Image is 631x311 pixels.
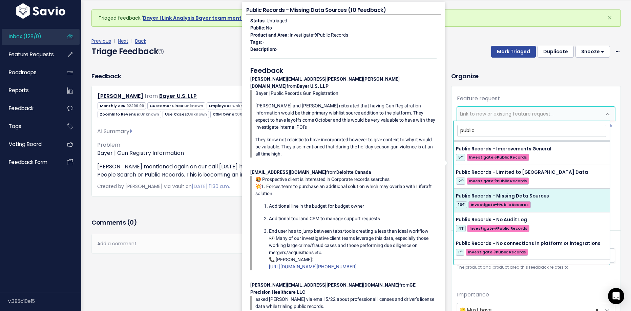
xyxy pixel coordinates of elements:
[2,83,56,98] a: Reports
[97,127,132,135] span: AI Summary
[457,264,615,271] small: The product and product area this feedback relates to
[9,123,21,130] span: Tags
[145,92,158,100] span: from
[456,193,549,199] span: Public Records - Missing Data Sources
[91,234,430,254] div: Add a comment...
[456,201,467,208] span: 10
[607,12,612,23] span: ×
[457,95,500,103] label: Feature request
[130,38,134,44] span: |
[98,102,146,109] span: Monthly ARR:
[2,101,56,116] a: Feedback
[91,9,621,27] div: Triaged feedback ' '
[98,111,161,118] span: ZoomInfo Revenue:
[188,111,207,117] span: Unknown
[250,282,399,288] strong: [PERSON_NAME][EMAIL_ADDRESS][PERSON_NAME][DOMAIN_NAME]
[269,228,437,270] p: End user has to jump between tabs/tools creating a less than ideal workflow 👀 Many of our investi...
[98,92,143,100] a: [PERSON_NAME]
[456,146,551,152] span: Public Records - Improvements General
[112,38,117,44] span: |
[135,38,146,44] a: Back
[9,159,47,166] span: Feedback form
[608,288,624,304] div: Open Intercom Messenger
[9,51,54,58] span: Feature Requests
[9,87,29,94] span: Reports
[147,102,205,109] span: Customer Since:
[9,69,37,76] span: Roadmaps
[456,169,588,175] span: Public Records - Limited to [GEOGRAPHIC_DATA] Data
[276,46,277,52] span: -
[456,154,465,161] span: 5
[97,163,424,179] p: [PERSON_NAME] mentioned again on our call [DATE] how important having gun registry information wo...
[255,176,437,197] p: 🤬 Prospective client is interested in Corporate records searches 💥1. Forces team to purchase an a...
[467,225,529,232] span: Investigate Public Records
[250,39,261,45] strong: Tags
[2,47,56,62] a: Feature Requests
[163,111,209,118] span: Use Cases:
[538,46,574,58] button: Duplicate
[2,137,56,152] a: Voting Board
[336,169,371,175] strong: Deloitte Canada
[456,178,465,185] span: 2
[91,45,163,58] h4: Triage Feedback
[467,154,529,161] span: Investigate Public Records
[467,178,529,185] span: Investigate Public Records
[456,249,464,256] span: 1
[601,10,619,26] button: Close
[255,102,437,131] p: [PERSON_NAME] and [PERSON_NAME] reiterated that having Gun Registration information would be thei...
[250,65,437,76] h5: Feedback
[97,149,424,157] p: Bayer | Gun Registry Information
[456,225,466,232] span: 4
[159,92,197,100] a: Bayer U.S. LLP
[2,65,56,80] a: Roadmaps
[91,218,430,227] h3: Comments ( )
[468,201,531,208] span: Investigate Public Records
[233,103,252,108] span: Unknown
[207,102,254,109] span: Employees:
[297,83,329,89] strong: Bayer U.S. LLP
[246,6,441,15] h4: Public Records - Missing Data Sources (10 Feedback)
[451,71,621,81] h3: Organize
[460,110,553,117] span: Link to new or existing feature request...
[9,105,34,112] span: Feedback
[2,154,56,170] a: Feedback form
[250,46,275,52] strong: Description
[237,111,285,117] span: 005JQ0000005s9RYAQ
[250,76,400,89] strong: [PERSON_NAME][EMAIL_ADDRESS][PERSON_NAME][PERSON_NAME][DOMAIN_NAME]
[457,291,489,299] label: Importance
[269,264,357,269] a: [URL][DOMAIN_NAME][PHONE_NUMBER]
[466,249,528,256] span: Investigate Public Records
[456,240,601,247] span: Public Records - No connections in platform or integrations
[2,29,56,44] a: Inbox (128/0)
[97,141,120,149] span: Problem
[269,203,437,210] p: Additional line in the budget for budget owner
[140,111,159,117] span: Unknown
[143,15,431,21] a: Bayer | Link Analysis Bayer team mentioned it would be helpful if we had some forme of a link [PE...
[118,38,128,44] a: Next
[126,103,144,108] span: 92299.99
[269,215,437,222] p: Additional tool and CSM to manage support requests
[9,141,42,148] span: Voting Board
[575,46,610,58] button: Snooze
[8,292,81,310] div: v.385c10e15
[2,119,56,134] a: Tags
[250,169,326,175] strong: [EMAIL_ADDRESS][DOMAIN_NAME]
[456,264,537,270] span: Public Records - No tags or notes
[97,183,230,190] span: Created by [PERSON_NAME] via Vault on
[250,282,416,295] strong: GE Precision Healthcare LLC
[192,183,230,190] a: [DATE] 11:30 a.m.
[130,218,134,227] span: 0
[9,33,41,40] span: Inbox (128/0)
[91,38,111,44] a: Previous
[91,71,121,81] h3: Feedback
[255,296,437,310] p: asked [PERSON_NAME] via email 5/22 about professional licenses and driver’s license data while tr...
[250,25,264,30] strong: Public
[255,90,437,97] p: Bayer | Public Records Gun Registration
[15,3,67,19] img: logo-white.9d6f32f41409.svg
[184,103,203,108] span: Unknown
[456,216,527,223] span: Public Records - No Audit Log
[250,32,288,38] strong: Product and Area
[250,18,265,23] strong: Status
[491,46,536,58] button: Mark Triaged
[255,136,437,158] p: They know not relaistic to have incorporated however to give context to why it would be valuable....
